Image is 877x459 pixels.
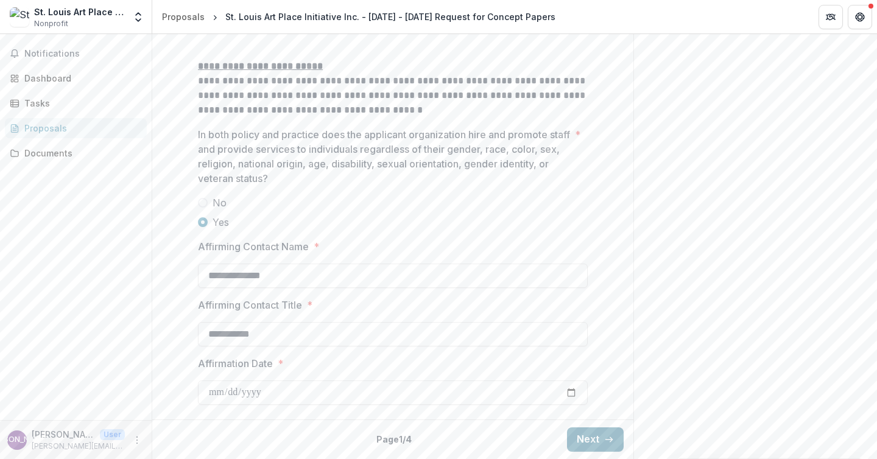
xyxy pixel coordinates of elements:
span: Nonprofit [34,18,68,29]
a: Documents [5,143,147,163]
p: Page 1 / 4 [376,433,412,446]
div: St. Louis Art Place Initiative Inc. [34,5,125,18]
button: Notifications [5,44,147,63]
p: In both policy and practice does the applicant organization hire and promote staff and provide se... [198,127,570,186]
a: Tasks [5,93,147,113]
span: Yes [213,215,229,229]
div: Proposals [24,122,137,135]
a: Proposals [157,8,210,26]
p: [PERSON_NAME] [32,428,95,441]
nav: breadcrumb [157,8,560,26]
div: Dashboard [24,72,137,85]
button: More [130,433,144,447]
div: Proposals [162,10,205,23]
span: Notifications [24,49,142,59]
img: St. Louis Art Place Initiative Inc. [10,7,29,27]
p: Affirmation Date [198,356,273,371]
a: Proposals [5,118,147,138]
div: Documents [24,147,137,159]
p: Affirming Contact Name [198,239,309,254]
p: Affirming Contact Title [198,298,302,312]
button: Next [567,427,624,452]
button: Open entity switcher [130,5,147,29]
button: Partners [819,5,843,29]
p: [PERSON_NAME][EMAIL_ADDRESS][DOMAIN_NAME] [32,441,125,452]
button: Get Help [848,5,872,29]
div: Tasks [24,97,137,110]
p: User [100,429,125,440]
div: St. Louis Art Place Initiative Inc. - [DATE] - [DATE] Request for Concept Papers [225,10,555,23]
span: No [213,195,227,210]
a: Dashboard [5,68,147,88]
